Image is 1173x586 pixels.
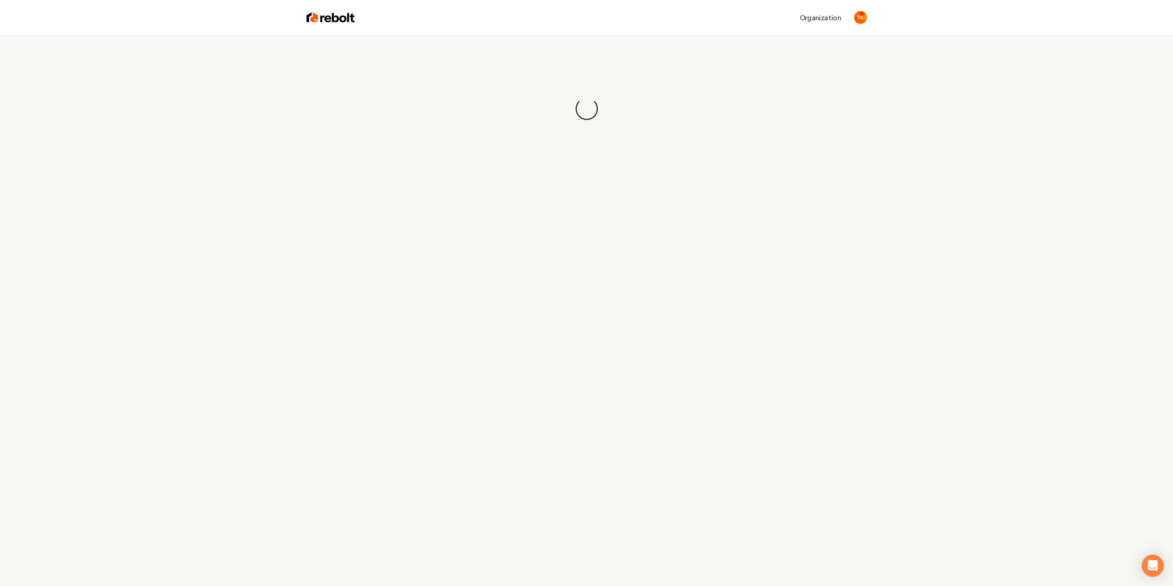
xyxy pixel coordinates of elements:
[794,9,847,26] button: Organization
[576,98,598,120] div: Loading
[307,11,355,24] img: Rebolt Logo
[854,11,867,24] img: Ted Anderson
[854,11,867,24] button: Open user button
[1142,555,1164,577] div: Open Intercom Messenger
